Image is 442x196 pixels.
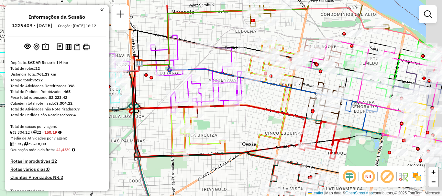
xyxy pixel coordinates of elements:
[415,143,431,150] div: Atividade não roteirizada - SUEIRO OSVAL
[10,189,104,194] h4: Transportadoras
[47,166,50,172] strong: 0
[71,112,76,117] strong: 84
[55,23,99,29] div: Criação: [DATE] 16:12
[10,142,14,146] i: Total de Atividades
[420,146,436,152] div: Atividade não roteirizada - PANUNCIO LUIS ADRIAN
[423,157,439,163] div: Atividade não roteirizada - ARIOTTI FRAN
[10,124,104,129] div: Total de caixas por viagem:
[431,168,436,176] span: +
[10,130,14,134] i: Cubagem total roteirizado
[428,177,438,187] a: Zoom out
[10,89,104,95] div: Total de Pedidos Roteirizados:
[306,191,442,196] div: Map data © contributors,© 2025 TomTom, Microsoft
[418,151,434,157] div: Atividade não roteirizada - GONZALEZ RODRIGO ISMAEL ANTONIO
[360,169,376,184] span: Ocultar NR
[421,143,437,150] div: Atividade não roteirizada - LESSIO MARA LAURA
[24,142,28,146] i: Total de rotas
[58,130,61,134] i: Meta Caixas/viagem: 266,08 Diferença: -115,89
[342,169,357,184] span: Ocultar deslocamento
[75,107,80,111] strong: 69
[10,66,104,71] div: Total de rotas:
[37,72,56,77] strong: 761,23 km
[398,171,408,182] img: Fluxo de ruas
[324,191,325,195] span: |
[61,174,63,180] strong: 2
[36,141,46,146] strong: 18,09
[354,43,370,49] div: Atividade não roteirizada - EL SATURNO SUPE
[10,71,104,77] div: Distância Total:
[82,42,91,52] button: Imprimir Rotas
[10,175,104,180] h4: Clientes Priorizados NR:
[10,129,104,135] div: 3.304,12 / 22 =
[379,169,395,184] span: Exibir rótulo
[10,141,104,147] div: 398 / 22 =
[413,156,429,162] div: Atividade não roteirizada - PI DOTE NOELIA GISELE
[73,42,82,52] button: Visualizar Romaneio
[41,42,50,52] button: Painel de Sugestão
[114,8,127,22] a: Nova sessão e pesquisa
[416,142,432,149] div: Atividade não roteirizada - ROSSI PABLO
[64,89,71,94] strong: 465
[56,101,72,106] strong: 3.304,12
[28,60,68,65] strong: SAZ AR Rosario I Mino
[29,14,85,20] h4: Informações da Sessão
[55,42,64,52] button: Logs desbloquear sessão
[323,68,339,74] div: Atividade não roteirizada - URBAN INVESTMENT
[68,83,74,88] strong: 398
[10,100,104,106] div: Cubagem total roteirizado:
[10,112,104,118] div: Total de Pedidos não Roteirizados:
[346,191,373,195] a: OpenStreetMap
[428,167,438,177] a: Zoom in
[10,77,104,83] div: Tempo total:
[32,42,41,52] button: Centralizar mapa no depósito ou ponto de apoio
[273,154,290,160] div: Atividade não roteirizada - ROSARIO COMPRAS AGRUPACION DE COLABORACION
[72,148,75,152] em: Média calculada utilizando a maior ocupação (%Peso ou %Cubagem) de cada rota da sessão. Rotas cro...
[10,167,104,172] h4: Rotas vários dias:
[52,158,57,164] strong: 22
[32,77,43,82] strong: 96:22
[64,42,73,51] button: Visualizar relatório de Roteirização
[10,106,104,112] div: Total de Atividades não Roteirizadas:
[369,28,385,34] div: Atividade não roteirizada - Natale Gustavo Ernesto
[56,147,71,152] strong: 41,45%
[32,130,37,134] i: Total de rotas
[135,58,144,67] img: SAZ AR Rosario I Mino
[100,6,104,13] a: Clique aqui para minimizar o painel
[10,135,104,141] div: Média de Atividades por viagem:
[12,23,52,28] h6: 1229409 - [DATE]
[346,30,362,37] div: Atividade não roteirizada - GARDEN ISLAND SRL
[420,145,436,152] div: Atividade não roteirizada - Rodriguez Viviana
[308,191,323,195] a: Leaflet
[49,95,67,100] strong: 82.223,42
[412,171,422,182] img: Exibir/Ocultar setores
[421,8,434,21] a: Exibir filtros
[35,66,40,71] strong: 22
[431,178,436,186] span: −
[10,95,104,100] div: Peso total roteirizado:
[10,83,104,89] div: Total de Atividades Roteirizadas:
[392,149,408,156] div: Atividade não roteirizada - FERTA GASTRONOMIA S.R.L.
[44,130,57,135] strong: 150,19
[425,150,442,156] div: Atividade não roteirizada - CENTENO CELESTE DANIELA
[412,140,428,146] div: Atividade não roteirizada - Perez Magali Andrea
[10,60,104,66] div: Depósito:
[10,147,55,152] span: Ocupação média da frota:
[23,42,32,52] button: Exibir sessão original
[10,159,104,164] h4: Rotas improdutivas:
